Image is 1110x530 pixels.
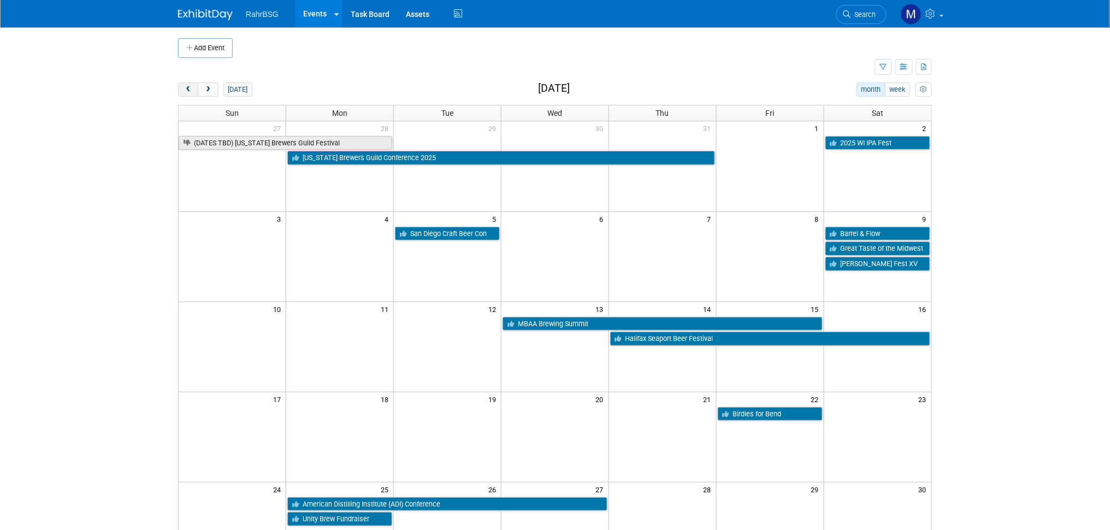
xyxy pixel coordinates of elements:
span: 27 [272,121,286,135]
a: MBAA Brewing Summit [503,317,823,331]
a: [PERSON_NAME] Fest XV [825,257,930,271]
span: 19 [487,392,501,406]
span: 7 [706,212,716,226]
span: 27 [595,482,609,496]
span: Tue [441,109,453,117]
span: 5 [491,212,501,226]
span: Mon [332,109,347,117]
span: RahrBSG [246,10,279,19]
span: Search [851,10,876,19]
span: 25 [380,482,393,496]
span: 24 [272,482,286,496]
a: 2025 WI IPA Fest [825,136,930,150]
span: 28 [702,482,716,496]
span: 3 [276,212,286,226]
span: 4 [383,212,393,226]
i: Personalize Calendar [920,86,927,93]
a: American Distilling Institute (ADI) Conference [287,497,607,511]
span: 23 [918,392,931,406]
span: 17 [272,392,286,406]
img: Michael Dawson [901,4,922,25]
span: 1 [814,121,824,135]
a: San Diego Craft Beer Con [395,227,500,241]
a: (DATES TBD) [US_STATE] Brewers Guild Festival [179,136,392,150]
button: week [885,83,910,97]
span: 14 [702,302,716,316]
a: Halifax Seaport Beer Festival [610,332,930,346]
span: 9 [922,212,931,226]
button: prev [178,83,198,97]
h2: [DATE] [539,83,570,95]
span: Sun [226,109,239,117]
span: 2 [922,121,931,135]
span: 20 [595,392,609,406]
span: 12 [487,302,501,316]
span: 30 [595,121,609,135]
a: Barrel & Flow [825,227,930,241]
span: 11 [380,302,393,316]
a: Unity Brew Fundraiser [287,512,392,526]
span: Fri [766,109,775,117]
span: Sat [872,109,883,117]
span: 10 [272,302,286,316]
button: myCustomButton [916,83,932,97]
a: Search [836,5,887,24]
span: 13 [595,302,609,316]
span: 22 [810,392,824,406]
span: 16 [918,302,931,316]
span: 29 [810,482,824,496]
img: ExhibitDay [178,9,233,20]
span: 18 [380,392,393,406]
span: 28 [380,121,393,135]
button: month [857,83,885,97]
span: Thu [656,109,669,117]
button: [DATE] [223,83,252,97]
span: 8 [814,212,824,226]
span: Wed [547,109,562,117]
a: Great Taste of the Midwest [825,242,930,256]
span: 26 [487,482,501,496]
span: 6 [599,212,609,226]
button: Add Event [178,38,233,58]
a: [US_STATE] Brewers Guild Conference 2025 [287,151,715,165]
span: 31 [702,121,716,135]
button: next [198,83,218,97]
span: 29 [487,121,501,135]
a: Birdies for Bend [718,407,823,421]
span: 21 [702,392,716,406]
span: 30 [918,482,931,496]
span: 15 [810,302,824,316]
